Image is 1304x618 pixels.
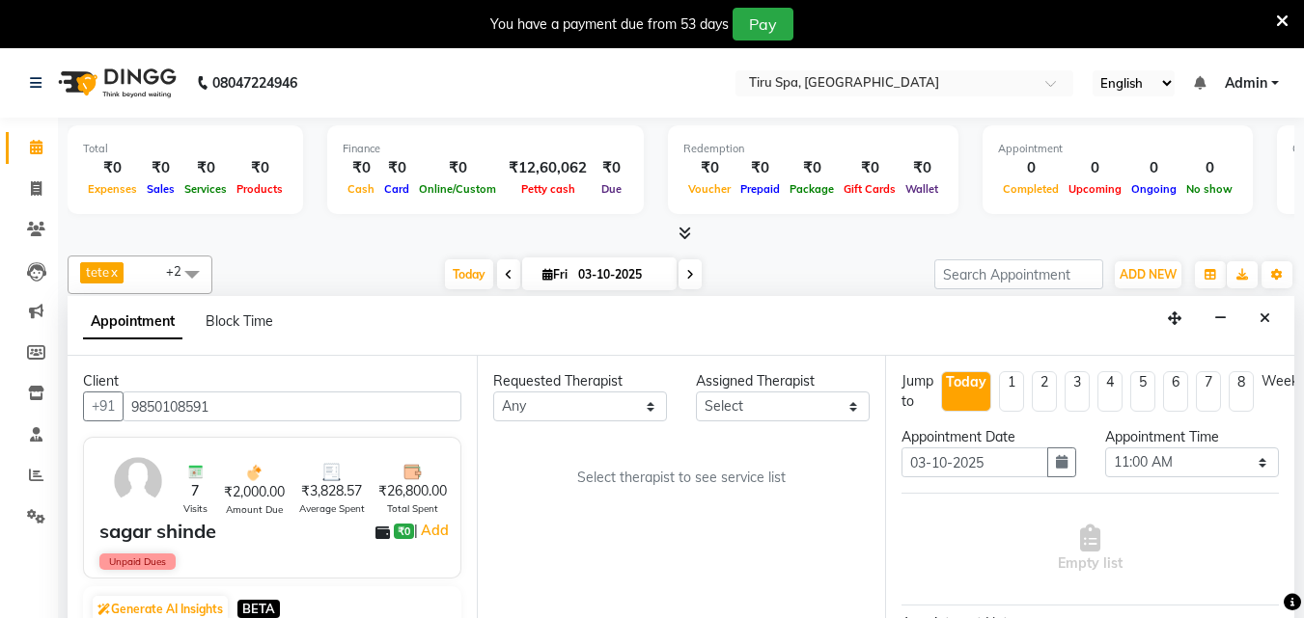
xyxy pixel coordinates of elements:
span: ₹2,000.00 [224,482,285,502]
div: Client [83,371,461,391]
span: Visits [183,501,208,516]
span: 7 [191,481,199,501]
li: 7 [1196,371,1221,412]
span: Appointment [83,305,182,339]
span: Wallet [901,182,943,196]
span: Petty cash [516,182,580,196]
button: +91 [83,391,124,421]
div: ₹0 [785,157,839,179]
div: Appointment Date [902,427,1075,447]
span: Upcoming [1064,182,1126,196]
span: Select therapist to see service list [577,468,786,488]
span: Amount Due [226,502,283,517]
span: Unpaid Dues [99,553,176,570]
span: Total Spent [387,501,438,516]
div: 0 [1064,157,1126,179]
a: x [109,264,118,280]
li: 5 [1130,371,1155,412]
span: Online/Custom [414,182,501,196]
span: Today [445,259,493,289]
li: 1 [999,371,1024,412]
span: Block Time [206,312,273,330]
div: You have a payment due from 53 days [490,14,729,35]
span: Cash [343,182,379,196]
span: Sales [142,182,180,196]
li: 2 [1032,371,1057,412]
span: ₹26,800.00 [378,481,447,501]
li: 4 [1097,371,1123,412]
div: ₹0 [901,157,943,179]
div: Total [83,141,288,157]
div: ₹0 [379,157,414,179]
div: Finance [343,141,628,157]
span: Expenses [83,182,142,196]
img: avatar [110,453,166,509]
span: Due [597,182,626,196]
div: ₹0 [142,157,180,179]
div: Redemption [683,141,943,157]
div: 0 [998,157,1064,179]
div: Today [946,372,986,392]
span: Fri [538,267,572,282]
span: Completed [998,182,1064,196]
li: 3 [1065,371,1090,412]
span: +2 [166,263,196,279]
div: ₹0 [343,157,379,179]
span: Services [180,182,232,196]
div: ₹0 [83,157,142,179]
span: Average Spent [299,501,365,516]
div: ₹0 [414,157,501,179]
div: Appointment Time [1105,427,1279,447]
a: Add [418,519,452,542]
input: Search by Name/Mobile/Email/Code [123,391,461,421]
span: Products [232,182,288,196]
div: 0 [1126,157,1181,179]
input: 2025-10-03 [572,260,669,289]
div: Assigned Therapist [696,371,870,391]
div: ₹0 [683,157,735,179]
b: 08047224946 [212,56,297,110]
span: BETA [237,600,280,618]
span: Voucher [683,182,735,196]
span: No show [1181,182,1237,196]
div: ₹0 [232,157,288,179]
input: Search Appointment [934,259,1103,289]
span: Admin [1225,73,1267,94]
div: ₹0 [595,157,628,179]
div: 0 [1181,157,1237,179]
div: Jump to [902,371,933,412]
span: Empty list [1058,524,1123,574]
span: Card [379,182,414,196]
div: sagar shinde [99,517,216,546]
img: logo [49,56,181,110]
input: yyyy-mm-dd [902,447,1047,477]
span: Package [785,182,839,196]
div: ₹0 [839,157,901,179]
span: Gift Cards [839,182,901,196]
li: 8 [1229,371,1254,412]
div: ₹0 [735,157,785,179]
span: | [414,522,452,539]
button: ADD NEW [1115,261,1181,288]
div: ₹0 [180,157,232,179]
span: ADD NEW [1120,267,1177,282]
span: ₹0 [394,524,414,539]
span: ₹3,828.57 [301,481,362,501]
div: Appointment [998,141,1237,157]
span: Ongoing [1126,182,1181,196]
li: 6 [1163,371,1188,412]
button: Close [1251,304,1279,334]
span: tete [86,264,109,280]
div: Requested Therapist [493,371,667,391]
div: ₹12,60,062 [501,157,595,179]
button: Pay [733,8,793,40]
span: Prepaid [735,182,785,196]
